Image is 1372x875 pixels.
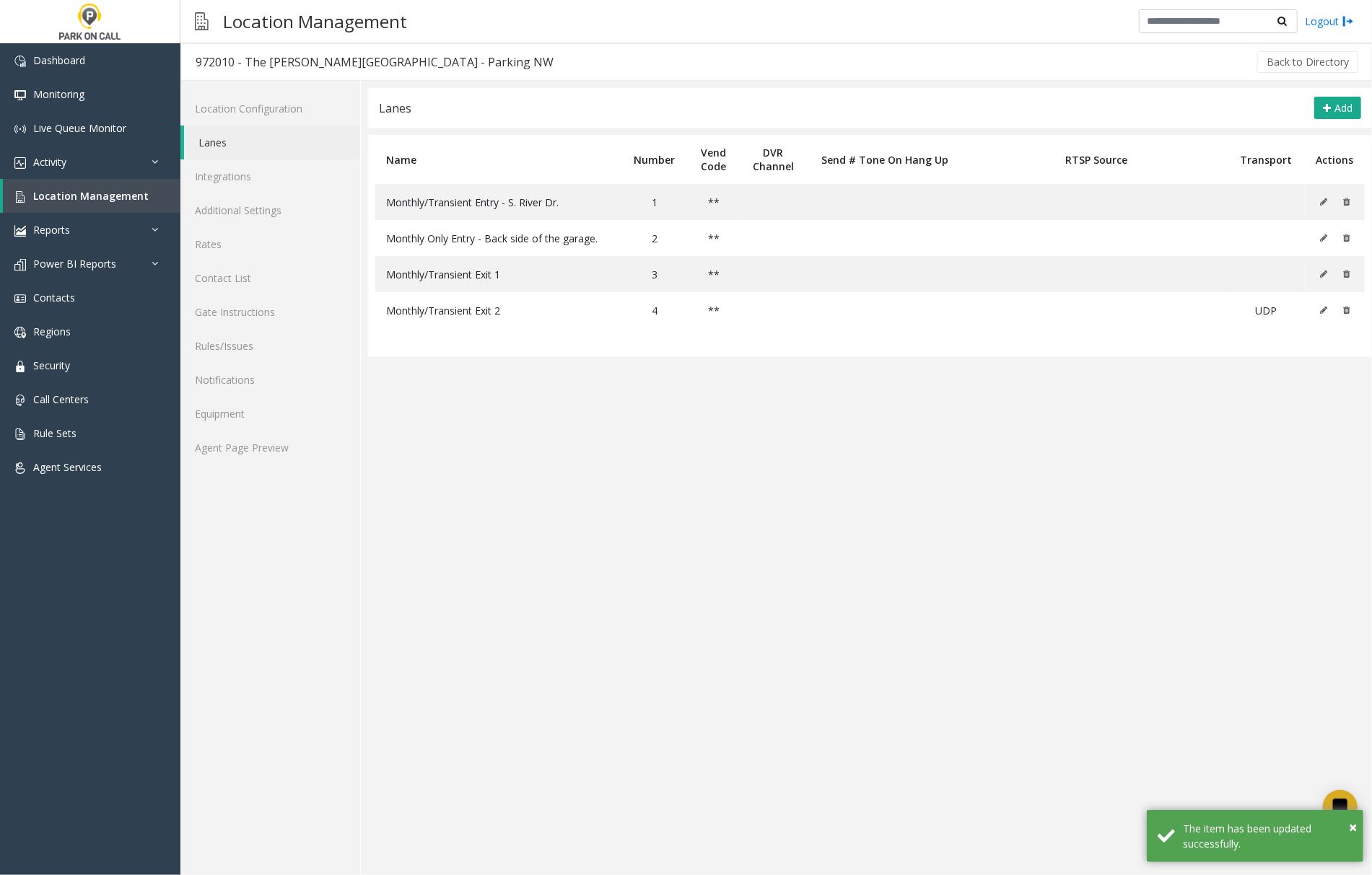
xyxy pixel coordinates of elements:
img: 'icon' [14,428,26,440]
span: Call Centers [33,392,89,406]
td: 3 [621,256,688,292]
span: Live Queue Monitor [33,121,126,135]
img: 'icon' [14,123,26,135]
span: Monthly/Transient Entry - S. River Dr. [386,195,559,209]
span: Contacts [33,291,75,304]
div: The item has been updated successfully. [1183,821,1353,851]
th: Transport [1228,135,1306,184]
img: 'icon' [14,293,26,304]
th: DVR Channel [740,135,807,184]
th: RTSP Source [964,135,1228,184]
button: Add [1314,97,1361,120]
a: Rates [180,227,360,261]
span: Regions [33,325,71,338]
button: Back to Directory [1257,51,1358,73]
a: Lanes [184,126,360,159]
img: 'icon' [14,225,26,237]
span: Activity [33,155,66,169]
img: 'icon' [14,462,26,474]
a: Contact List [180,261,360,295]
td: UDP [1228,292,1306,328]
span: Monthly Only Entry - Back side of the garage. [386,232,598,245]
th: Number [621,135,688,184]
span: Power BI Reports [33,257,116,271]
div: 972010 - The [PERSON_NAME][GEOGRAPHIC_DATA] - Parking NW [196,53,554,71]
span: × [1349,817,1357,837]
span: Monthly/Transient Exit 1 [386,268,500,281]
th: Name [375,135,621,184]
td: 4 [621,292,688,328]
a: Logout [1305,14,1354,29]
span: Security [33,359,70,372]
img: 'icon' [14,89,26,101]
span: Dashboard [33,53,85,67]
img: 'icon' [14,327,26,338]
th: Vend Code [688,135,740,184]
a: Agent Page Preview [180,431,360,465]
span: Agent Services [33,460,102,474]
span: Location Management [33,189,149,203]
a: Integrations [180,159,360,193]
h3: Location Management [216,4,414,39]
div: Lanes [379,99,411,118]
th: Actions [1305,135,1365,184]
a: Location Configuration [180,92,360,126]
span: Rule Sets [33,426,77,440]
td: 2 [621,220,688,256]
span: Reports [33,223,70,237]
a: Additional Settings [180,193,360,227]
img: 'icon' [14,361,26,372]
span: Add [1334,101,1353,115]
img: 'icon' [14,395,26,406]
th: Send # Tone On Hang Up [806,135,964,184]
a: Gate Instructions [180,295,360,329]
button: Close [1349,817,1357,838]
img: logout [1342,14,1354,29]
img: pageIcon [195,4,209,39]
img: 'icon' [14,191,26,203]
a: Equipment [180,397,360,431]
img: 'icon' [14,259,26,271]
img: 'icon' [14,56,26,67]
td: 1 [621,184,688,220]
img: 'icon' [14,157,26,169]
a: Notifications [180,363,360,397]
span: Monitoring [33,87,84,101]
a: Rules/Issues [180,329,360,363]
span: Monthly/Transient Exit 2 [386,304,500,317]
a: Location Management [3,179,180,213]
